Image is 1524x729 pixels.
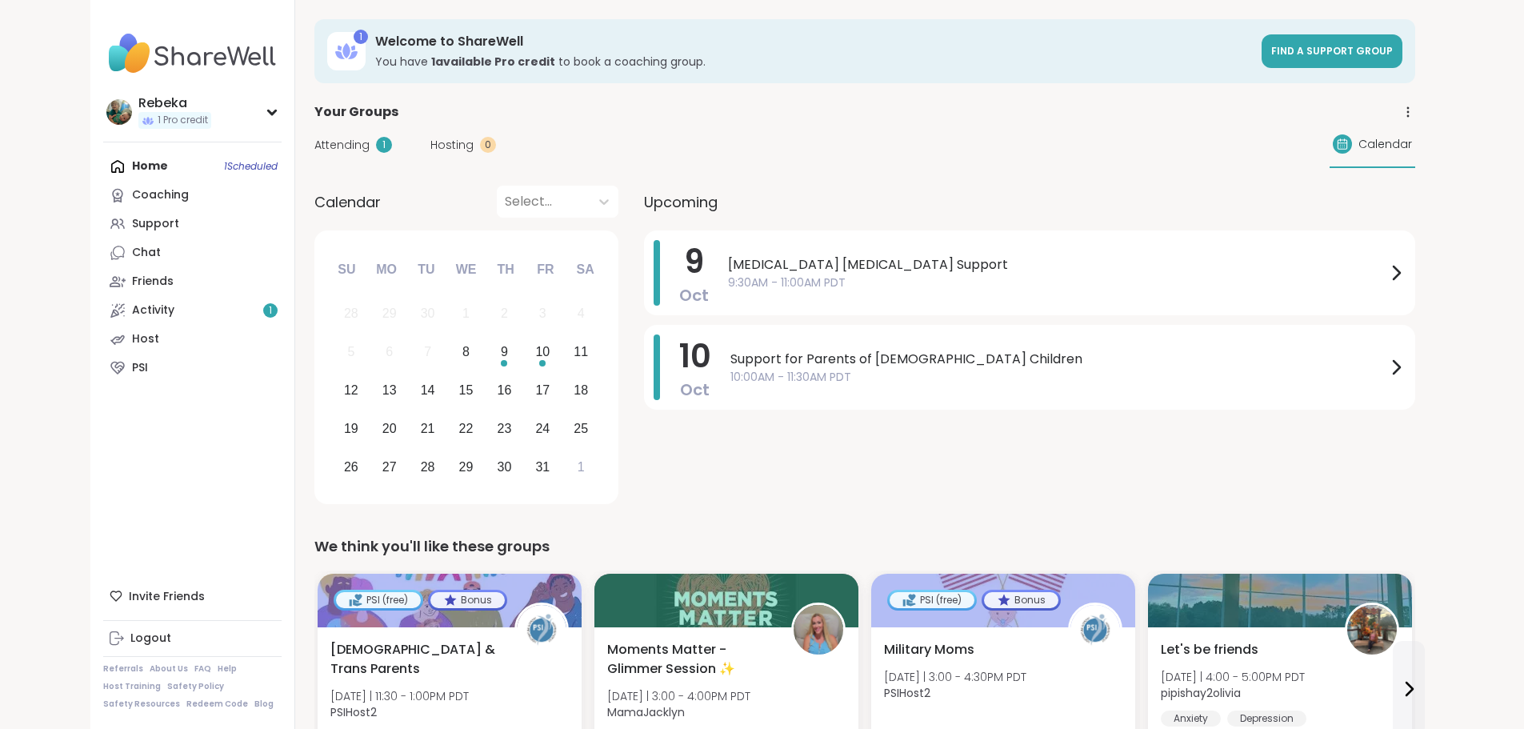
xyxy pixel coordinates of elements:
div: 23 [498,418,512,439]
div: Invite Friends [103,582,282,611]
div: 0 [480,137,496,153]
span: Moments Matter - Glimmer Session ✨ [607,640,774,679]
div: Support [132,216,179,232]
div: Choose Saturday, October 11th, 2025 [564,335,598,370]
div: 15 [459,379,474,401]
div: 20 [382,418,397,439]
div: Choose Thursday, October 16th, 2025 [487,374,522,408]
h3: You have to book a coaching group. [375,54,1252,70]
div: Not available Wednesday, October 1st, 2025 [449,297,483,331]
img: ShareWell Nav Logo [103,26,282,82]
a: Help [218,663,237,675]
span: Upcoming [644,191,718,213]
div: 29 [459,456,474,478]
div: 14 [421,379,435,401]
div: 26 [344,456,358,478]
div: Choose Tuesday, October 21st, 2025 [410,411,445,446]
a: Host Training [103,681,161,692]
span: Support for Parents of [DEMOGRAPHIC_DATA] Children [730,350,1386,369]
div: We think you'll like these groups [314,535,1415,558]
div: 11 [574,341,588,362]
span: 10 [679,334,711,379]
div: 1 [578,456,585,478]
h3: Welcome to ShareWell [375,33,1252,50]
div: Choose Friday, October 31st, 2025 [526,450,560,484]
a: About Us [150,663,188,675]
div: 4 [578,302,585,324]
span: [DATE] | 4:00 - 5:00PM PDT [1161,669,1305,685]
div: PSI [132,360,148,376]
span: Oct [680,379,710,401]
span: Calendar [1358,136,1412,153]
div: Chat [132,245,161,261]
div: 5 [347,341,354,362]
a: Support [103,210,282,238]
div: Choose Friday, October 10th, 2025 [526,335,560,370]
div: Rebeka [138,94,211,112]
a: Friends [103,267,282,296]
div: 31 [535,456,550,478]
div: Choose Thursday, October 9th, 2025 [487,335,522,370]
div: Not available Monday, October 6th, 2025 [372,335,406,370]
div: Not available Tuesday, October 7th, 2025 [410,335,445,370]
div: PSI (free) [336,592,421,608]
div: Choose Monday, October 13th, 2025 [372,374,406,408]
div: Choose Friday, October 24th, 2025 [526,411,560,446]
div: Choose Wednesday, October 8th, 2025 [449,335,483,370]
div: Choose Sunday, October 12th, 2025 [334,374,369,408]
div: month 2025-10 [332,294,600,486]
div: 1 [462,302,470,324]
span: Let's be friends [1161,640,1258,659]
div: Th [488,252,523,287]
div: 12 [344,379,358,401]
div: 17 [535,379,550,401]
div: Choose Wednesday, October 29th, 2025 [449,450,483,484]
a: Activity1 [103,296,282,325]
span: Attending [314,137,370,154]
div: Not available Sunday, September 28th, 2025 [334,297,369,331]
div: Anxiety [1161,711,1221,727]
div: 30 [498,456,512,478]
div: 13 [382,379,397,401]
div: Choose Thursday, October 30th, 2025 [487,450,522,484]
div: 25 [574,418,588,439]
span: Hosting [430,137,474,154]
div: Choose Friday, October 17th, 2025 [526,374,560,408]
div: Not available Thursday, October 2nd, 2025 [487,297,522,331]
span: [DATE] | 3:00 - 4:30PM PDT [884,669,1026,685]
div: 18 [574,379,588,401]
img: MamaJacklyn [794,605,843,655]
div: Not available Tuesday, September 30th, 2025 [410,297,445,331]
img: Rebeka [106,99,132,125]
div: 9 [501,341,508,362]
span: 10:00AM - 11:30AM PDT [730,369,1386,386]
div: Choose Tuesday, October 14th, 2025 [410,374,445,408]
div: 16 [498,379,512,401]
div: Not available Sunday, October 5th, 2025 [334,335,369,370]
span: [DATE] | 11:30 - 1:00PM PDT [330,688,469,704]
div: 3 [539,302,546,324]
b: pipishay2olivia [1161,685,1241,701]
div: Depression [1227,711,1306,727]
div: 28 [421,456,435,478]
div: 19 [344,418,358,439]
a: FAQ [194,663,211,675]
a: Logout [103,624,282,653]
div: Activity [132,302,174,318]
a: PSI [103,354,282,383]
div: Tu [409,252,444,287]
div: Host [132,331,159,347]
span: Your Groups [314,102,398,122]
div: Choose Wednesday, October 22nd, 2025 [449,411,483,446]
div: 10 [535,341,550,362]
div: Choose Tuesday, October 28th, 2025 [410,450,445,484]
div: 2 [501,302,508,324]
div: 6 [386,341,393,362]
div: Sa [567,252,602,287]
div: 30 [421,302,435,324]
div: 1 [354,30,368,44]
div: PSI (free) [890,592,974,608]
a: Find a support group [1262,34,1402,68]
div: 27 [382,456,397,478]
div: Not available Friday, October 3rd, 2025 [526,297,560,331]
